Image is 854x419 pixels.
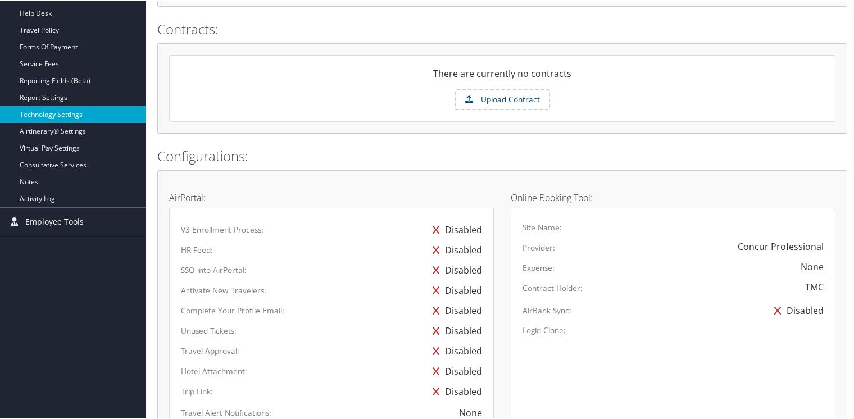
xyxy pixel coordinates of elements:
div: Disabled [427,320,482,340]
label: HR Feed: [181,243,213,254]
label: Site Name: [523,221,562,232]
label: Hotel Attachment: [181,365,247,376]
h2: Contracts: [157,19,847,38]
div: None [459,405,482,418]
div: Disabled [769,299,824,320]
label: Trip Link: [181,385,213,396]
div: Disabled [427,279,482,299]
h2: Configurations: [157,145,847,165]
span: Employee Tools [25,207,84,235]
div: Disabled [427,299,482,320]
label: V3 Enrollment Process: [181,223,264,234]
div: Disabled [427,360,482,380]
label: Upload Contract [456,89,549,108]
label: Expense: [523,261,555,272]
div: Disabled [427,259,482,279]
div: Disabled [427,340,482,360]
label: Contract Holder: [523,281,583,293]
h4: AirPortal: [169,192,494,201]
div: Disabled [427,380,482,400]
div: None [801,259,824,272]
label: AirBank Sync: [523,304,571,315]
div: TMC [805,279,824,293]
label: Login Clone: [523,324,566,335]
label: Travel Alert Notifications: [181,406,271,417]
div: Concur Professional [738,239,824,252]
div: Disabled [427,239,482,259]
label: Travel Approval: [181,344,239,356]
div: Disabled [427,218,482,239]
div: There are currently no contracts [170,66,835,88]
label: SSO into AirPortal: [181,263,247,275]
label: Provider: [523,241,555,252]
h4: Online Booking Tool: [511,192,835,201]
label: Unused Tickets: [181,324,237,335]
label: Complete Your Profile Email: [181,304,284,315]
label: Activate New Travelers: [181,284,266,295]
